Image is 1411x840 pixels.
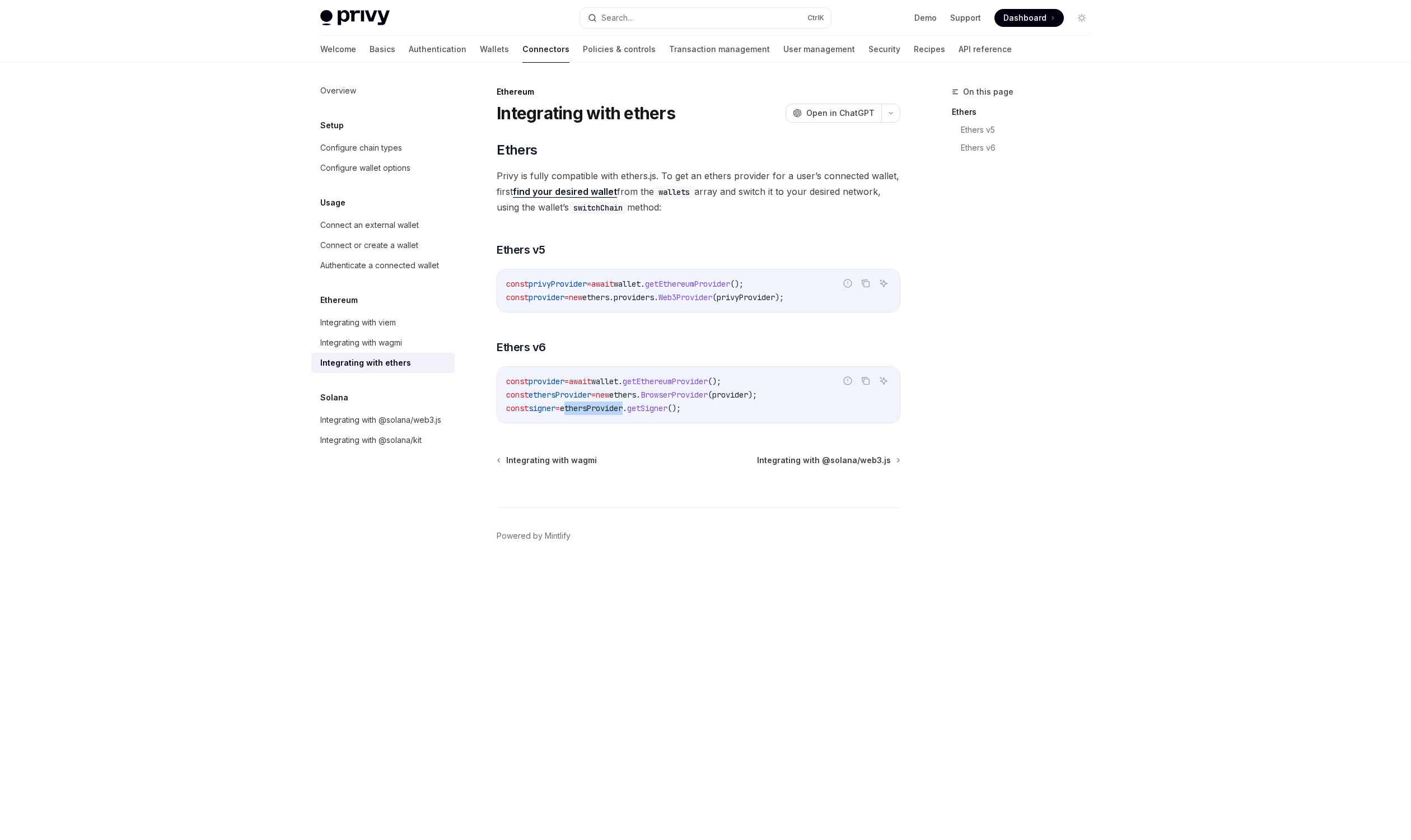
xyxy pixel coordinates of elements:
span: On this page [963,85,1013,99]
span: Dashboard [1003,12,1046,24]
span: Ethers v6 [497,339,546,355]
span: (); [730,279,744,289]
div: Integrating with viem [320,316,396,329]
h5: Ethereum [320,293,358,307]
span: getEthereumProvider [623,376,708,386]
span: const [506,403,529,413]
code: switchChain [569,202,627,214]
span: Web3Provider [658,292,712,302]
div: Authenticate a connected wallet [320,259,439,272]
a: API reference [959,36,1012,63]
a: Integrating with wagmi [311,333,455,353]
span: ethersProvider [560,403,623,413]
div: Integrating with @solana/web3.js [320,413,441,427]
a: Integrating with viem [311,312,455,333]
span: . [618,376,623,386]
span: Integrating with @solana/web3.js [757,455,891,466]
button: Ask AI [876,276,891,291]
a: Powered by Mintlify [497,530,571,542]
h5: Solana [320,391,348,404]
a: Welcome [320,36,356,63]
span: signer [529,403,555,413]
span: wallet [614,279,641,289]
button: Copy the contents from the code block [858,374,873,388]
img: light logo [320,10,390,26]
button: Report incorrect code [840,276,855,291]
button: Copy the contents from the code block [858,276,873,291]
span: . [623,403,627,413]
a: Ethers v6 [961,139,1100,157]
a: Security [868,36,900,63]
span: Integrating with wagmi [506,455,597,466]
a: Wallets [480,36,509,63]
span: . [636,390,641,400]
a: Authentication [409,36,466,63]
span: = [587,279,591,289]
div: Integrating with wagmi [320,336,402,349]
a: find your desired wallet [513,186,617,198]
span: const [506,376,529,386]
button: Toggle dark mode [1073,9,1091,27]
span: = [555,403,560,413]
h5: Setup [320,119,344,132]
span: Ctrl K [807,13,824,22]
a: Configure chain types [311,138,455,158]
div: Configure chain types [320,141,402,155]
span: . [654,292,658,302]
code: wallets [654,186,694,198]
span: Ethers [497,141,537,159]
span: const [506,292,529,302]
a: Connectors [522,36,569,63]
span: = [564,292,569,302]
span: = [591,390,596,400]
span: const [506,390,529,400]
a: Dashboard [994,9,1064,27]
span: Ethers v5 [497,242,545,258]
div: Integrating with ethers [320,356,411,370]
a: Demo [914,12,937,24]
h5: Usage [320,196,345,209]
a: Ethers [952,103,1100,121]
a: Overview [311,81,455,101]
span: await [591,279,614,289]
div: Overview [320,84,356,97]
span: providers [614,292,654,302]
span: Open in ChatGPT [806,108,875,119]
span: provider [529,292,564,302]
div: Ethereum [497,86,900,97]
a: Integrating with wagmi [498,455,597,466]
span: getEthereumProvider [645,279,730,289]
a: Basics [370,36,395,63]
a: Transaction management [669,36,770,63]
a: Connect an external wallet [311,215,455,235]
button: Report incorrect code [840,374,855,388]
span: ethers [582,292,609,302]
h1: Integrating with ethers [497,103,675,123]
span: ); [775,292,784,302]
span: ); [748,390,757,400]
a: Integrating with @solana/kit [311,430,455,450]
span: (); [708,376,721,386]
span: = [564,376,569,386]
div: Integrating with @solana/kit [320,433,422,447]
a: Connect or create a wallet [311,235,455,255]
span: ethers [609,390,636,400]
span: await [569,376,591,386]
span: const [506,279,529,289]
span: Privy is fully compatible with ethers.js. To get an ethers provider for a user’s connected wallet... [497,168,900,215]
span: . [609,292,614,302]
span: provider [712,390,748,400]
span: ethersProvider [529,390,591,400]
a: Support [950,12,981,24]
span: provider [529,376,564,386]
a: Recipes [914,36,945,63]
a: Policies & controls [583,36,656,63]
a: Ethers v5 [961,121,1100,139]
div: Configure wallet options [320,161,410,175]
span: BrowserProvider [641,390,708,400]
button: Search...CtrlK [580,8,831,28]
a: Integrating with @solana/web3.js [757,455,899,466]
div: Connect an external wallet [320,218,419,232]
a: Authenticate a connected wallet [311,255,455,276]
div: Connect or create a wallet [320,239,418,252]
